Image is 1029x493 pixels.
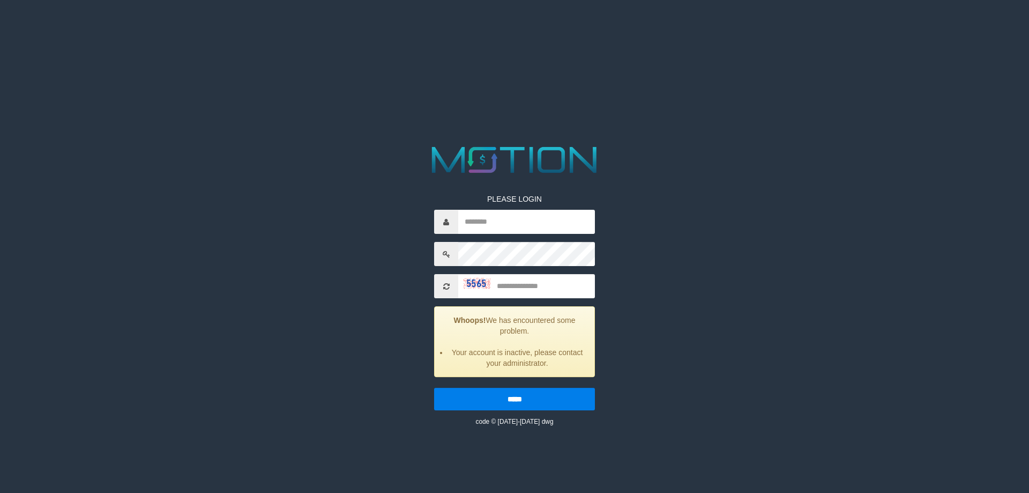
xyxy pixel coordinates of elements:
[424,142,605,178] img: MOTION_logo.png
[434,306,595,377] div: We has encountered some problem.
[454,316,486,325] strong: Whoops!
[464,278,490,289] img: captcha
[434,194,595,204] p: PLEASE LOGIN
[475,418,553,425] small: code © [DATE]-[DATE] dwg
[448,347,586,369] li: Your account is inactive, please contact your administrator.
